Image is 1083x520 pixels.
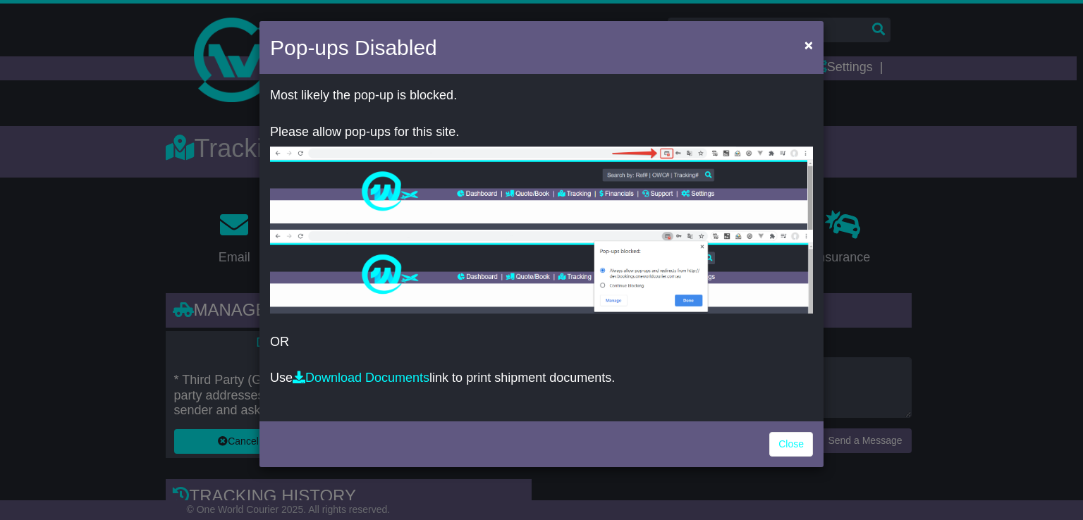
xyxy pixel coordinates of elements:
[270,230,813,314] img: allow-popup-2.png
[270,371,813,386] p: Use link to print shipment documents.
[769,432,813,457] a: Close
[797,30,820,59] button: Close
[259,78,824,418] div: OR
[270,125,813,140] p: Please allow pop-ups for this site.
[270,88,813,104] p: Most likely the pop-up is blocked.
[293,371,429,385] a: Download Documents
[270,32,437,63] h4: Pop-ups Disabled
[270,147,813,230] img: allow-popup-1.png
[804,37,813,53] span: ×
